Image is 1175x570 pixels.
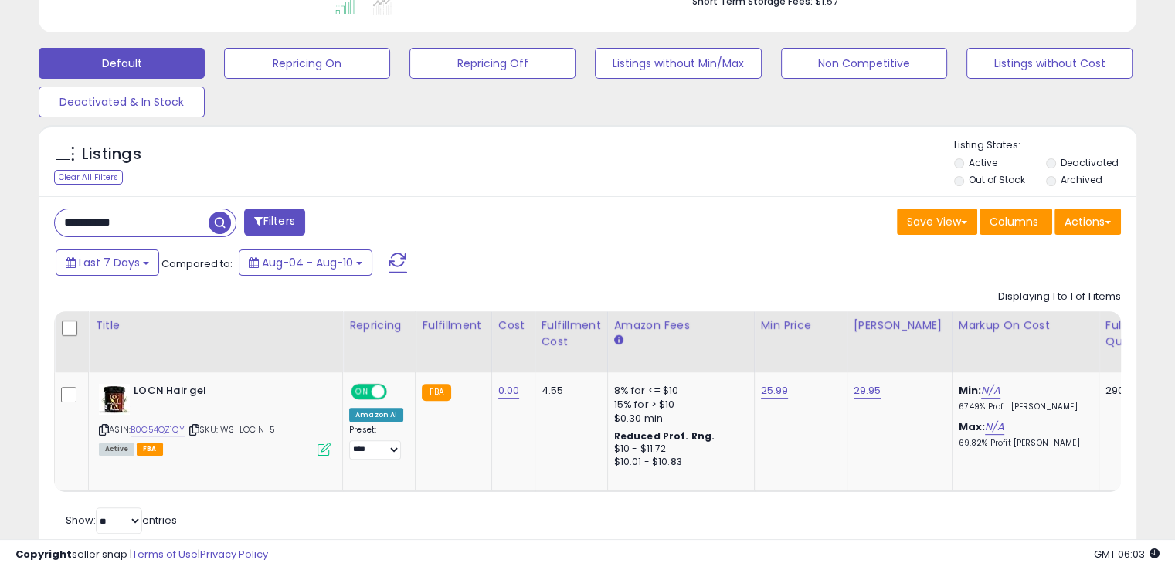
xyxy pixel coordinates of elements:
div: Clear All Filters [54,170,123,185]
div: Displaying 1 to 1 of 1 items [998,290,1121,304]
button: Aug-04 - Aug-10 [239,249,372,276]
span: Aug-04 - Aug-10 [262,255,353,270]
button: Deactivated & In Stock [39,87,205,117]
div: 8% for <= $10 [614,384,742,398]
div: Markup on Cost [959,317,1092,334]
div: 4.55 [542,384,596,398]
span: ON [352,385,372,399]
div: $0.30 min [614,412,742,426]
div: $10 - $11.72 [614,443,742,456]
div: 15% for > $10 [614,398,742,412]
span: Columns [990,214,1038,229]
span: OFF [385,385,409,399]
div: Cost [498,317,528,334]
h5: Listings [82,144,141,165]
button: Repricing On [224,48,390,79]
button: Listings without Min/Max [595,48,761,79]
span: 2025-08-18 06:03 GMT [1094,547,1160,562]
div: Fulfillment [422,317,484,334]
a: 29.95 [854,383,881,399]
span: Show: entries [66,513,177,528]
div: Min Price [761,317,840,334]
b: LOCN Hair gel [134,384,321,402]
div: Repricing [349,317,409,334]
div: Fulfillment Cost [542,317,601,350]
label: Out of Stock [969,173,1025,186]
b: Max: [959,419,986,434]
small: Amazon Fees. [614,334,623,348]
div: ASIN: [99,384,331,454]
a: 0.00 [498,383,520,399]
button: Last 7 Days [56,249,159,276]
div: Title [95,317,336,334]
a: Terms of Use [132,547,198,562]
div: Amazon AI [349,408,403,422]
button: Columns [980,209,1052,235]
a: N/A [981,383,1000,399]
button: Non Competitive [781,48,947,79]
span: | SKU: WS-LOC N-5 [187,423,275,436]
button: Filters [244,209,304,236]
label: Active [969,156,997,169]
b: Min: [959,383,982,398]
button: Listings without Cost [966,48,1133,79]
p: Listing States: [954,138,1136,153]
button: Repricing Off [409,48,576,79]
button: Actions [1054,209,1121,235]
a: Privacy Policy [200,547,268,562]
p: 67.49% Profit [PERSON_NAME] [959,402,1087,412]
a: B0C54QZ1QY [131,423,185,436]
label: Deactivated [1060,156,1118,169]
div: Amazon Fees [614,317,748,334]
a: 25.99 [761,383,789,399]
span: Last 7 Days [79,255,140,270]
b: Reduced Prof. Rng. [614,429,715,443]
span: FBA [137,443,163,456]
div: 290 [1105,384,1153,398]
img: 41GHxYHMomL._SL40_.jpg [99,384,130,415]
small: FBA [422,384,450,401]
span: Compared to: [161,256,233,271]
label: Archived [1060,173,1102,186]
div: Preset: [349,425,403,460]
div: $10.01 - $10.83 [614,456,742,469]
a: N/A [985,419,1004,435]
button: Save View [897,209,977,235]
div: seller snap | | [15,548,268,562]
p: 69.82% Profit [PERSON_NAME] [959,438,1087,449]
div: Fulfillable Quantity [1105,317,1159,350]
strong: Copyright [15,547,72,562]
button: Default [39,48,205,79]
div: [PERSON_NAME] [854,317,946,334]
th: The percentage added to the cost of goods (COGS) that forms the calculator for Min & Max prices. [952,311,1099,372]
span: All listings currently available for purchase on Amazon [99,443,134,456]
